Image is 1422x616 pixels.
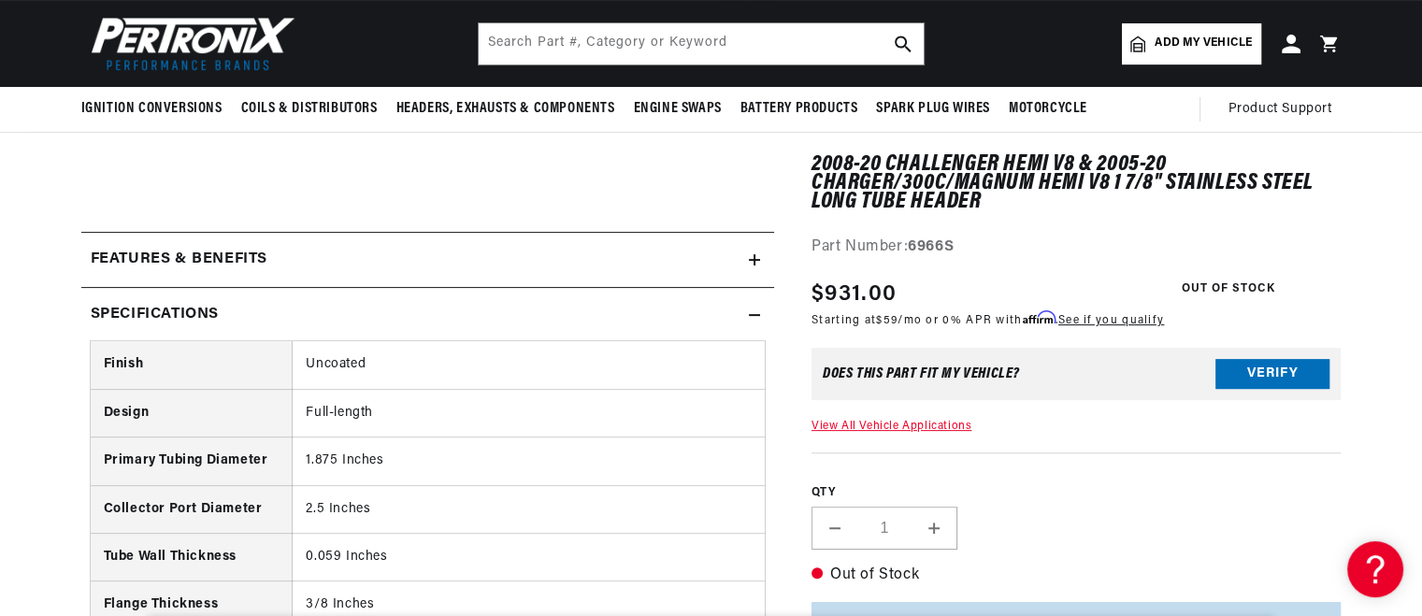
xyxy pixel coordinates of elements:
strong: 6966S [908,239,954,254]
span: Engine Swaps [634,99,722,119]
th: Finish [91,341,293,389]
summary: Motorcycle [999,87,1097,131]
div: Part Number: [812,236,1342,260]
td: Full-length [293,389,765,437]
td: 2.5 Inches [293,485,765,533]
span: $931.00 [812,278,897,311]
span: Headers, Exhausts & Components [396,99,615,119]
span: Battery Products [740,99,858,119]
button: search button [883,23,924,64]
summary: Engine Swaps [625,87,731,131]
th: Collector Port Diameter [91,485,293,533]
td: 0.059 Inches [293,534,765,581]
img: Pertronix [81,11,296,76]
span: Ignition Conversions [81,99,223,119]
summary: Features & Benefits [81,233,774,287]
a: See if you qualify - Learn more about Affirm Financing (opens in modal) [1058,315,1164,326]
input: Search Part #, Category or Keyword [479,23,924,64]
p: Starting at /mo or 0% APR with . [812,311,1164,329]
summary: Product Support [1228,87,1342,132]
summary: Headers, Exhausts & Components [387,87,625,131]
p: Out of Stock [812,564,1342,588]
td: 1.875 Inches [293,437,765,485]
td: Uncoated [293,341,765,389]
button: Verify [1215,359,1329,389]
th: Primary Tubing Diameter [91,437,293,485]
div: Does This part fit My vehicle? [823,366,1020,381]
span: Coils & Distributors [241,99,378,119]
span: Motorcycle [1009,99,1087,119]
summary: Spark Plug Wires [867,87,999,131]
th: Tube Wall Thickness [91,534,293,581]
span: Affirm [1023,310,1056,324]
span: Spark Plug Wires [876,99,990,119]
span: Product Support [1228,99,1332,120]
span: Add my vehicle [1155,35,1252,52]
a: Add my vehicle [1122,23,1260,64]
span: Out of Stock [1171,278,1286,301]
summary: Ignition Conversions [81,87,232,131]
summary: Battery Products [731,87,868,131]
h1: 2008-20 Challenger HEMI V8 & 2005-20 Charger/300C/Magnum HEMI V8 1 7/8" Stainless Steel Long Tube... [812,155,1342,212]
summary: Coils & Distributors [232,87,387,131]
h2: Specifications [91,303,219,327]
th: Design [91,389,293,437]
h2: Features & Benefits [91,248,267,272]
a: View All Vehicle Applications [812,421,971,432]
label: QTY [812,485,1342,501]
span: $59 [876,315,898,326]
summary: Specifications [81,288,774,342]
